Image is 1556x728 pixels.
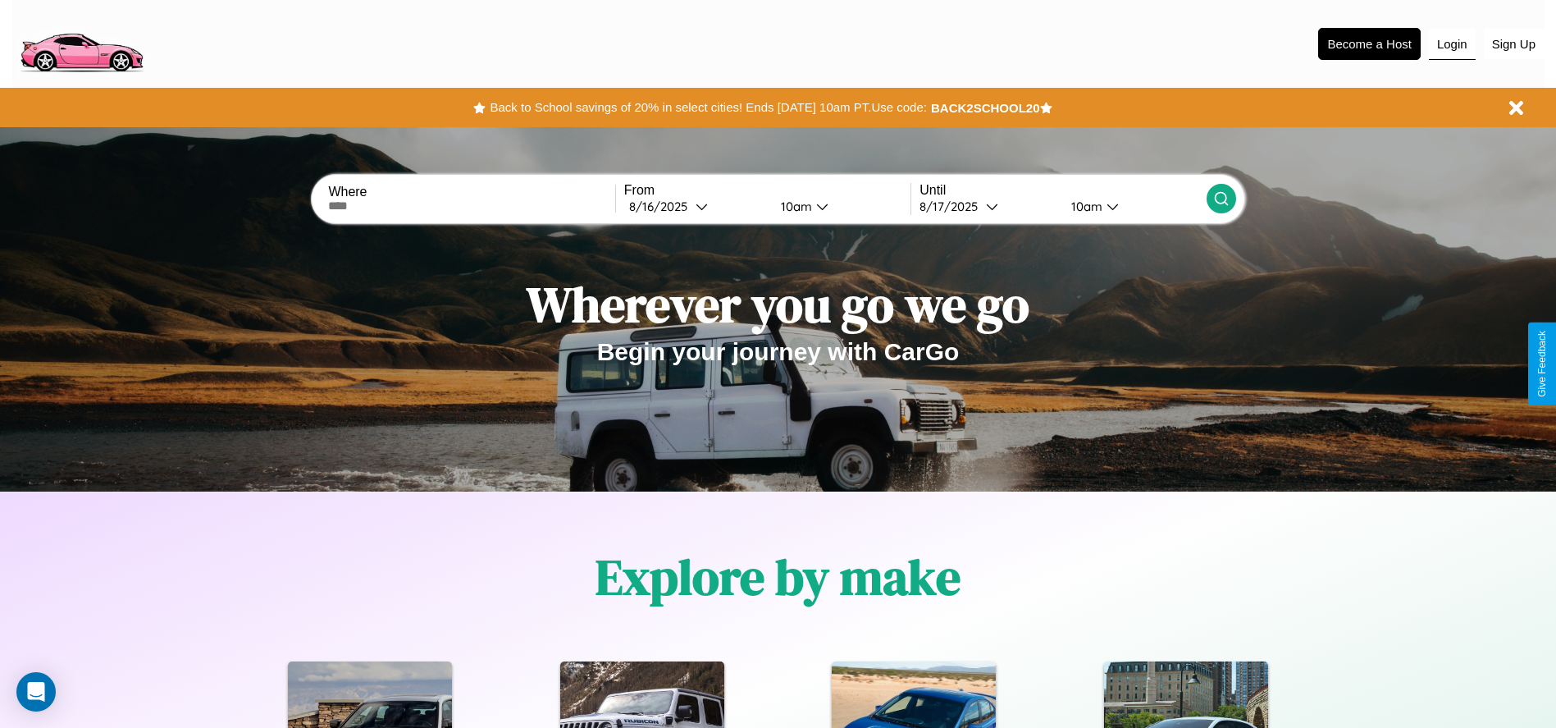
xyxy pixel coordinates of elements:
div: 10am [1063,199,1107,214]
button: 10am [768,198,911,215]
b: BACK2SCHOOL20 [931,101,1040,115]
div: 8 / 16 / 2025 [629,199,696,214]
button: Sign Up [1484,29,1544,59]
div: Give Feedback [1536,331,1548,397]
h1: Explore by make [595,543,961,611]
label: Where [328,185,614,199]
img: logo [12,8,150,76]
button: Login [1429,29,1476,60]
label: Until [919,183,1206,198]
button: Back to School savings of 20% in select cities! Ends [DATE] 10am PT.Use code: [486,96,930,119]
div: 10am [773,199,816,214]
button: 10am [1058,198,1207,215]
div: Open Intercom Messenger [16,672,56,712]
button: 8/16/2025 [624,198,768,215]
label: From [624,183,910,198]
button: Become a Host [1318,28,1421,60]
div: 8 / 17 / 2025 [919,199,986,214]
